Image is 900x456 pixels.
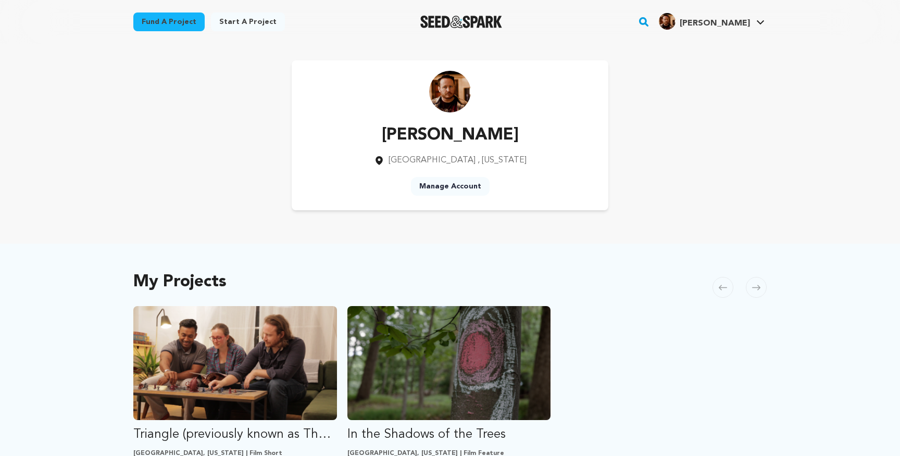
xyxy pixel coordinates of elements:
span: [GEOGRAPHIC_DATA] [389,156,476,164]
span: Michael C.'s Profile [657,11,767,33]
p: Triangle (previously known as The Trouple) [133,426,337,443]
a: Start a project [211,12,285,31]
img: Seed&Spark Logo Dark Mode [420,16,502,28]
a: Fund a project [133,12,205,31]
span: [PERSON_NAME] [680,19,750,28]
span: , [US_STATE] [478,156,527,164]
div: Michael C.'s Profile [659,13,750,30]
p: In the Shadows of the Trees [347,426,551,443]
h2: My Projects [133,275,227,289]
a: Manage Account [411,177,490,196]
img: https://seedandspark-static.s3.us-east-2.amazonaws.com/images/User/000/250/590/medium/537e5b39693... [429,71,471,112]
p: [PERSON_NAME] [374,123,527,148]
img: 537e5b3969327cd8.jpg [659,13,676,30]
a: Michael C.'s Profile [657,11,767,30]
a: Seed&Spark Homepage [420,16,502,28]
